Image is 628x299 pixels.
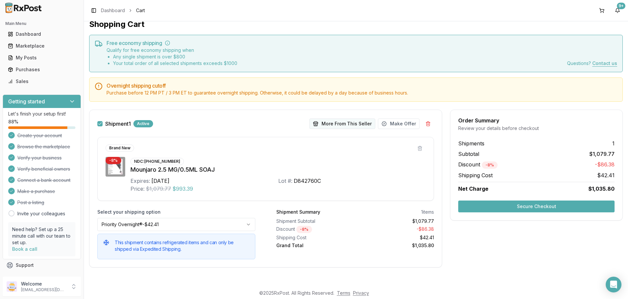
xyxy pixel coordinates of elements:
span: $42.41 [597,171,615,179]
div: Questions? [567,60,617,67]
button: Dashboard [3,29,81,39]
div: Open Intercom Messenger [606,277,621,292]
a: My Posts [5,52,78,64]
div: Grand Total [276,242,353,249]
span: Create your account [17,132,62,139]
p: [EMAIL_ADDRESS][DOMAIN_NAME] [21,287,67,292]
a: Dashboard [101,7,125,14]
div: Marketplace [8,43,76,49]
h5: Overnight shipping cutoff [107,83,617,88]
label: Select your shipping option [97,209,255,215]
img: RxPost Logo [3,3,45,13]
a: Sales [5,75,78,87]
div: Price: [130,185,145,193]
a: Book a call [12,246,37,252]
div: D842760C [294,177,321,185]
div: Mounjaro 2.5 MG/0.5ML SOAJ [130,165,426,174]
p: Need help? Set up a 25 minute call with our team to set up. [12,226,71,246]
span: 1 [612,139,615,147]
div: Discount [276,226,353,233]
a: Purchases [5,64,78,75]
span: Post a listing [17,199,44,206]
div: My Posts [8,54,76,61]
h2: Main Menu [5,21,78,26]
span: Discount [458,161,498,168]
span: Connect a bank account [17,177,70,183]
div: - 8 % [482,161,498,169]
span: Verify your business [17,155,62,161]
div: Active [133,120,153,127]
div: Purchase before 12 PM PT / 3 PM ET to guarantee overnight shipping. Otherwise, it could be delaye... [107,90,617,96]
div: Purchases [8,66,76,73]
button: Support [3,259,81,271]
a: Terms [337,290,350,296]
div: Dashboard [8,31,76,37]
img: User avatar [7,281,17,292]
div: Lot #: [278,177,292,185]
span: 88 % [8,118,18,125]
div: Shipment Summary [276,209,320,215]
li: Any single shipment is over $ 800 [113,53,237,60]
button: Secure Checkout [458,201,615,212]
a: Marketplace [5,40,78,52]
span: Browse the marketplace [17,143,70,150]
div: - $86.38 [358,226,434,233]
h3: Getting started [8,97,45,105]
span: Shipment 1 [105,121,131,126]
div: Brand New [106,144,134,152]
nav: breadcrumb [101,7,145,14]
p: Let's finish your setup first! [8,111,75,117]
a: Privacy [353,290,369,296]
span: Feedback [16,274,38,280]
div: $42.41 [358,234,434,241]
span: $993.39 [172,185,193,193]
div: Qualify for free economy shipping when [107,47,237,67]
div: Sales [8,78,76,85]
div: Expires: [130,177,150,185]
div: Order Summary [458,118,615,123]
h5: Free economy shipping [107,40,617,46]
div: $1,035.80 [358,242,434,249]
a: Dashboard [5,28,78,40]
button: Feedback [3,271,81,283]
div: $1,079.77 [358,218,434,224]
div: Shipping Cost [276,234,353,241]
div: Review your details before checkout [458,125,615,132]
div: Shipment Subtotal [276,218,353,224]
span: $1,079.77 [589,150,615,158]
button: Purchases [3,64,81,75]
button: More From This Seller [309,118,375,129]
div: 1 items [421,209,434,215]
h1: Shopping Cart [89,19,623,30]
h5: This shipment contains refrigerated items and can only be shipped via Expedited Shipping. [115,239,250,252]
div: [DATE] [151,177,169,185]
span: Make a purchase [17,188,55,195]
button: Marketplace [3,41,81,51]
li: Your total order of all selected shipments exceeds $ 1000 [113,60,237,67]
span: Net Charge [458,185,488,192]
span: -$86.38 [595,160,615,169]
a: Invite your colleagues [17,210,65,217]
button: My Posts [3,53,81,63]
span: $1,035.80 [588,185,615,193]
span: Cart [136,7,145,14]
button: Sales [3,76,81,87]
div: - 8 % [106,157,121,164]
div: NDC: [PHONE_NUMBER] [130,158,184,165]
button: 9+ [612,5,623,16]
button: Make Offer [378,118,420,129]
div: 9+ [617,3,625,9]
span: Shipments [458,139,484,147]
span: Subtotal [458,150,479,158]
span: $1,079.77 [146,185,171,193]
img: Mounjaro 2.5 MG/0.5ML SOAJ [106,157,125,177]
span: Shipping Cost [458,171,493,179]
p: Welcome [21,281,67,287]
div: - 8 % [296,226,312,233]
span: Verify beneficial owners [17,166,70,172]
